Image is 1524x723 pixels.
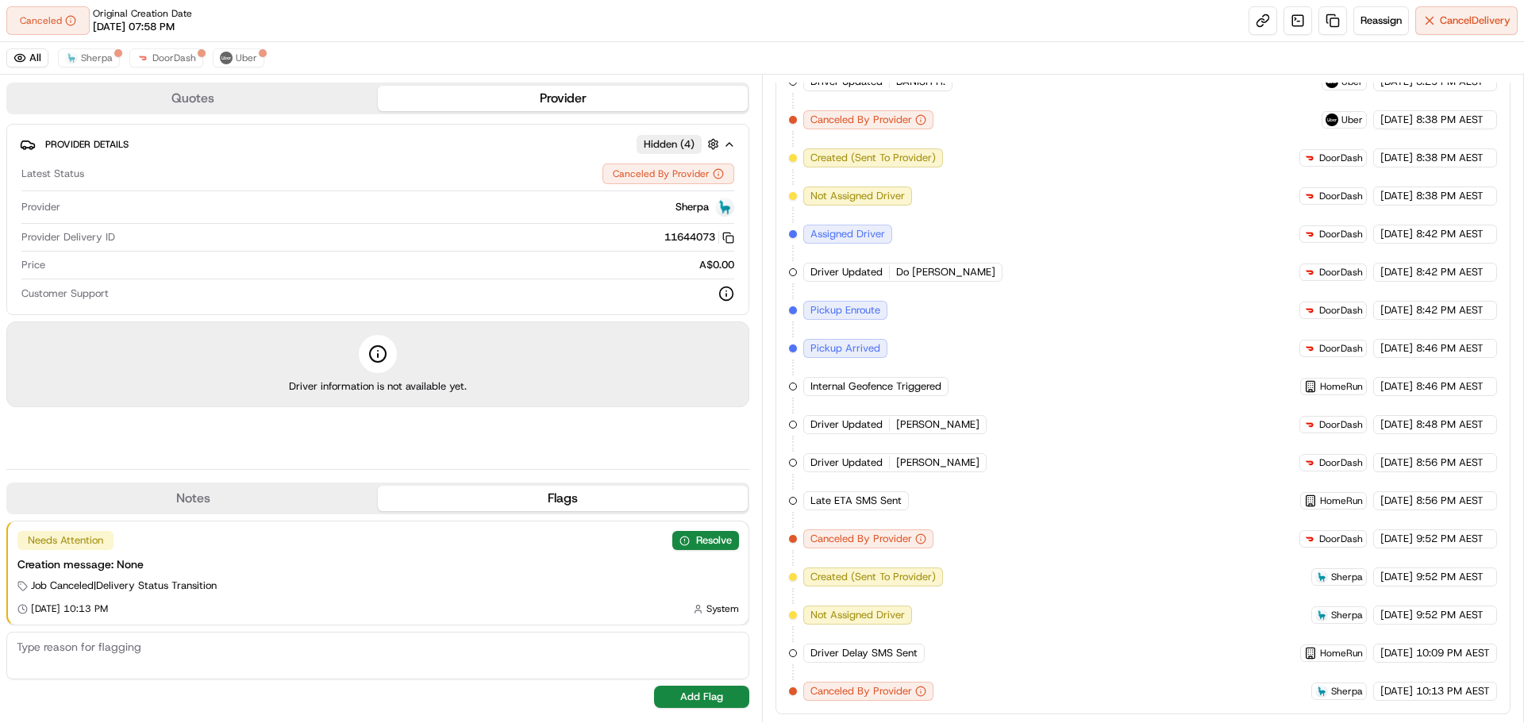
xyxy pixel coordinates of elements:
span: 9:52 PM AEST [1416,570,1484,584]
span: [DATE] [1380,684,1413,698]
span: [DATE] [1380,341,1413,356]
span: Do [PERSON_NAME] [896,265,995,279]
img: doordash_logo_v2.png [1303,342,1316,355]
span: Created (Sent To Provider) [810,151,936,165]
span: Sherpa [1331,571,1363,583]
span: Pylon [158,269,192,281]
span: Canceled By Provider [810,113,912,127]
img: uber-new-logo.jpeg [220,52,233,64]
span: [DATE] [1380,227,1413,241]
div: Start new chat [54,152,260,167]
span: [DATE] [1380,646,1413,660]
span: Assigned Driver [810,227,885,241]
span: DoorDash [1319,266,1363,279]
span: 9:52 PM AEST [1416,532,1484,546]
span: Knowledge Base [32,230,121,246]
img: uber-new-logo.jpeg [1326,113,1338,126]
span: DoorDash [1319,418,1363,431]
span: 10:09 PM AEST [1416,646,1490,660]
img: doordash_logo_v2.png [1303,228,1316,240]
span: HomeRun [1320,647,1363,660]
span: Uber [236,52,257,64]
span: Original Creation Date [93,7,192,20]
span: [DATE] [1380,113,1413,127]
button: Start new chat [270,156,289,175]
span: 8:46 PM AEST [1416,379,1484,394]
span: DoorDash [1319,533,1363,545]
img: sherpa_logo.png [65,52,78,64]
span: DoorDash [1319,228,1363,240]
span: Created (Sent To Provider) [810,570,936,584]
span: DoorDash [1319,342,1363,355]
button: All [6,48,48,67]
span: Canceled By Provider [810,684,912,698]
span: Price [21,258,45,272]
span: Cancel Delivery [1440,13,1511,28]
img: doordash_logo_v2.png [1303,456,1316,469]
a: 📗Knowledge Base [10,224,128,252]
span: 8:38 PM AEST [1416,113,1484,127]
div: 📗 [16,232,29,244]
span: [DATE] [1380,151,1413,165]
span: Sherpa [675,200,709,214]
span: [PERSON_NAME] [896,456,979,470]
span: DoorDash [1319,304,1363,317]
button: Canceled [6,6,90,35]
img: doordash_logo_v2.png [1303,304,1316,317]
a: Powered byPylon [112,268,192,281]
button: Provider DetailsHidden (4) [20,131,736,157]
img: doordash_logo_v2.png [1303,533,1316,545]
input: Got a question? Start typing here... [41,102,286,119]
span: Sherpa [1331,685,1363,698]
span: [DATE] [1380,303,1413,317]
span: Provider Delivery ID [21,230,115,244]
button: Hidden (4) [637,134,723,154]
button: HomeRun [1304,380,1363,393]
span: [DATE] [1380,608,1413,622]
span: [DATE] [1380,456,1413,470]
span: 8:42 PM AEST [1416,227,1484,241]
span: Provider [21,200,60,214]
span: Latest Status [21,167,84,181]
span: Pickup Enroute [810,303,880,317]
span: Sherpa [1331,609,1363,621]
span: Uber [1341,113,1363,126]
img: doordash_logo_v2.png [1303,152,1316,164]
img: 1736555255976-a54dd68f-1ca7-489b-9aae-adbdc363a1c4 [16,152,44,180]
span: DoorDash [1319,456,1363,469]
span: 8:56 PM AEST [1416,494,1484,508]
span: [DATE] [1380,570,1413,584]
button: Notes [8,486,378,511]
button: Provider [378,86,748,111]
span: 10:13 PM AEST [1416,684,1490,698]
span: Customer Support [21,287,109,301]
a: 💻API Documentation [128,224,261,252]
button: Resolve [672,531,739,550]
span: [DATE] [1380,494,1413,508]
span: 8:46 PM AEST [1416,341,1484,356]
button: Reassign [1353,6,1409,35]
span: Late ETA SMS Sent [810,494,902,508]
span: 8:42 PM AEST [1416,303,1484,317]
span: Not Assigned Driver [810,189,905,203]
span: [PERSON_NAME] [896,417,979,432]
span: Reassign [1360,13,1402,28]
span: 8:38 PM AEST [1416,151,1484,165]
button: DoorDash [129,48,203,67]
span: Internal Geofence Triggered [810,379,941,394]
span: 9:52 PM AEST [1416,608,1484,622]
span: Driver Updated [810,265,883,279]
button: Quotes [8,86,378,111]
img: sherpa_logo.png [715,198,734,217]
span: [DATE] [1380,417,1413,432]
span: [DATE] [1380,379,1413,394]
span: Driver Delay SMS Sent [810,646,918,660]
span: 8:38 PM AEST [1416,189,1484,203]
span: DoorDash [1319,152,1363,164]
span: [DATE] 07:58 PM [93,20,175,34]
button: Canceled By Provider [602,163,734,184]
span: 8:48 PM AEST [1416,417,1484,432]
span: [DATE] 10:13 PM [31,602,108,615]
